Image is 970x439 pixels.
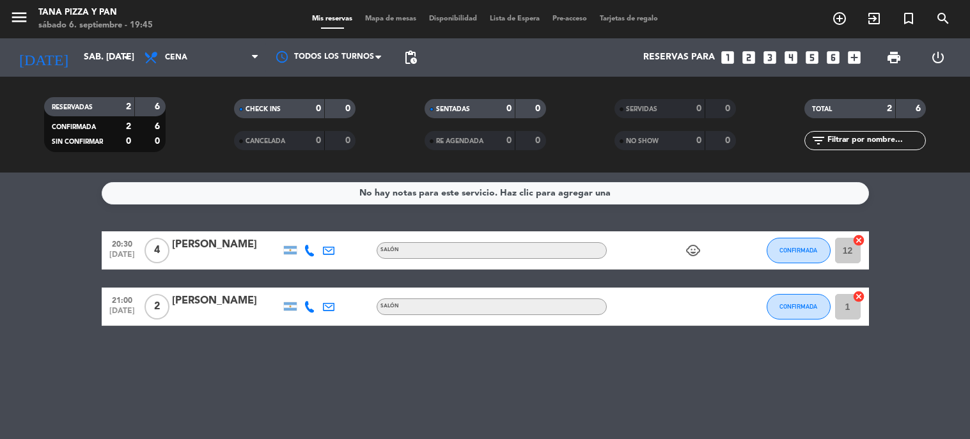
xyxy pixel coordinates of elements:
[696,104,701,113] strong: 0
[246,138,285,144] span: CANCELADA
[886,50,902,65] span: print
[126,122,131,131] strong: 2
[106,307,138,321] span: [DATE]
[345,104,353,113] strong: 0
[812,106,832,112] span: TOTAL
[852,290,865,303] i: cancel
[626,138,659,144] span: NO SHOW
[719,49,736,66] i: looks_one
[779,247,817,254] span: CONFIRMADA
[767,238,831,263] button: CONFIRMADA
[916,104,923,113] strong: 6
[106,292,138,307] span: 21:00
[804,49,820,66] i: looks_5
[935,11,951,26] i: search
[696,136,701,145] strong: 0
[436,138,483,144] span: RE AGENDADA
[106,236,138,250] span: 20:30
[145,294,169,320] span: 2
[52,104,93,111] span: RESERVADAS
[145,238,169,263] span: 4
[535,136,543,145] strong: 0
[38,19,153,32] div: sábado 6. septiembre - 19:45
[10,8,29,27] i: menu
[52,139,103,145] span: SIN CONFIRMAR
[593,15,664,22] span: Tarjetas de regalo
[811,133,826,148] i: filter_list
[783,49,799,66] i: looks_4
[779,303,817,310] span: CONFIRMADA
[359,186,611,201] div: No hay notas para este servicio. Haz clic para agregar una
[506,136,512,145] strong: 0
[126,102,131,111] strong: 2
[306,15,359,22] span: Mis reservas
[685,243,701,258] i: child_care
[403,50,418,65] span: pending_actions
[901,11,916,26] i: turned_in_not
[767,294,831,320] button: CONFIRMADA
[826,134,925,148] input: Filtrar por nombre...
[866,11,882,26] i: exit_to_app
[155,137,162,146] strong: 0
[832,11,847,26] i: add_circle_outline
[740,49,757,66] i: looks_two
[546,15,593,22] span: Pre-acceso
[930,50,946,65] i: power_settings_new
[506,104,512,113] strong: 0
[155,122,162,131] strong: 6
[852,234,865,247] i: cancel
[916,38,960,77] div: LOG OUT
[10,8,29,31] button: menu
[38,6,153,19] div: Tana Pizza y Pan
[380,247,399,252] span: Salón
[359,15,423,22] span: Mapa de mesas
[10,43,77,72] i: [DATE]
[825,49,841,66] i: looks_6
[172,293,281,309] div: [PERSON_NAME]
[762,49,778,66] i: looks_3
[887,104,892,113] strong: 2
[380,304,399,309] span: Salón
[483,15,546,22] span: Lista de Espera
[535,104,543,113] strong: 0
[725,104,733,113] strong: 0
[155,102,162,111] strong: 6
[423,15,483,22] span: Disponibilidad
[846,49,863,66] i: add_box
[436,106,470,112] span: SENTADAS
[52,124,96,130] span: CONFIRMADA
[345,136,353,145] strong: 0
[246,106,281,112] span: CHECK INS
[172,236,281,253] div: [PERSON_NAME]
[643,52,715,63] span: Reservas para
[316,136,321,145] strong: 0
[725,136,733,145] strong: 0
[106,250,138,265] span: [DATE]
[165,53,187,62] span: Cena
[119,50,134,65] i: arrow_drop_down
[316,104,321,113] strong: 0
[626,106,657,112] span: SERVIDAS
[126,137,131,146] strong: 0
